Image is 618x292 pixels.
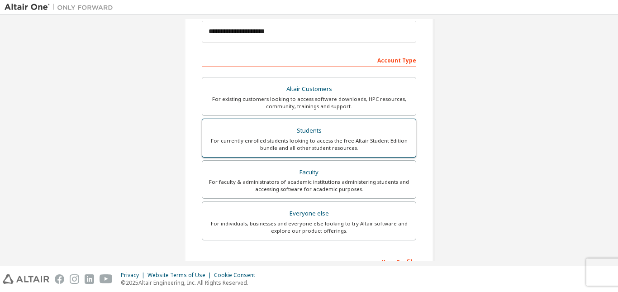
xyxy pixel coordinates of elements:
div: Privacy [121,272,147,279]
div: For faculty & administrators of academic institutions administering students and accessing softwa... [208,178,410,193]
div: Students [208,124,410,137]
div: Website Terms of Use [147,272,214,279]
div: Cookie Consent [214,272,261,279]
img: linkedin.svg [85,274,94,284]
div: Account Type [202,53,416,67]
img: altair_logo.svg [3,274,49,284]
div: For currently enrolled students looking to access the free Altair Student Edition bundle and all ... [208,137,410,152]
div: For individuals, businesses and everyone else looking to try Altair software and explore our prod... [208,220,410,235]
div: Altair Customers [208,83,410,96]
div: For existing customers looking to access software downloads, HPC resources, community, trainings ... [208,96,410,110]
img: instagram.svg [70,274,79,284]
img: Altair One [5,3,118,12]
div: Faculty [208,166,410,179]
div: Your Profile [202,254,416,268]
p: © 2025 Altair Engineering, Inc. All Rights Reserved. [121,279,261,287]
div: Everyone else [208,207,410,220]
img: facebook.svg [55,274,64,284]
img: youtube.svg [100,274,113,284]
